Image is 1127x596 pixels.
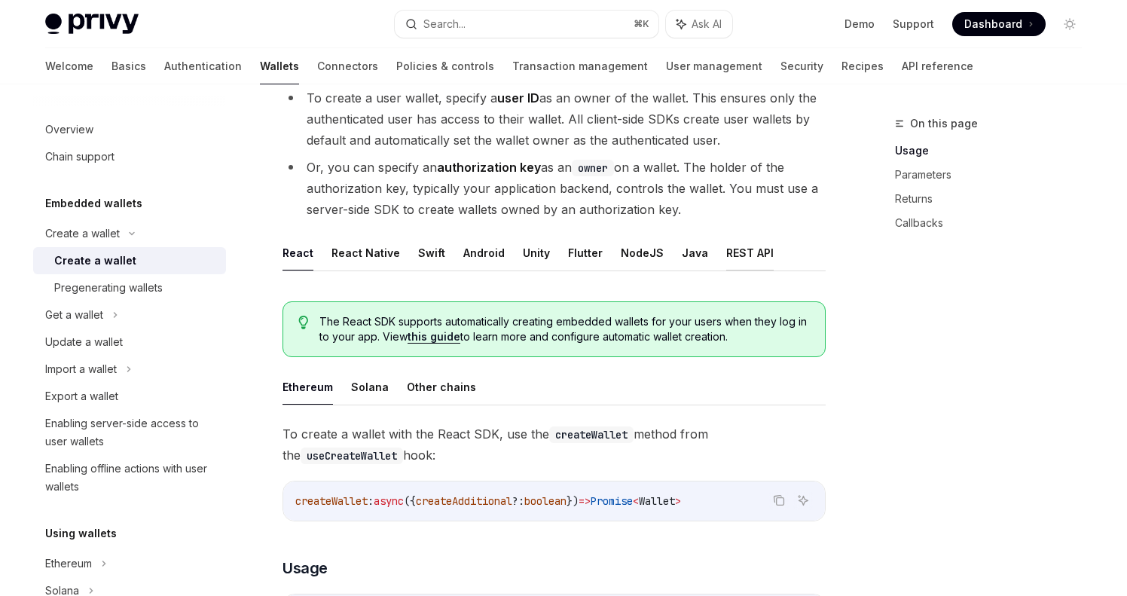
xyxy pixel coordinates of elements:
[283,558,328,579] span: Usage
[33,329,226,356] a: Update a wallet
[396,48,494,84] a: Policies & controls
[33,383,226,410] a: Export a wallet
[666,11,732,38] button: Ask AI
[692,17,722,32] span: Ask AI
[497,90,539,105] strong: user ID
[568,235,603,270] button: Flutter
[633,494,639,508] span: <
[895,163,1094,187] a: Parameters
[283,157,826,220] li: Or, you can specify an as an on a wallet. The holder of the authorization key, typically your app...
[54,252,136,270] div: Create a wallet
[952,12,1046,36] a: Dashboard
[549,426,634,443] code: createWallet
[301,448,403,464] code: useCreateWallet
[298,316,309,329] svg: Tip
[45,387,118,405] div: Export a wallet
[54,279,163,297] div: Pregenerating wallets
[726,235,774,270] button: REST API
[374,494,404,508] span: async
[295,494,368,508] span: createWallet
[283,423,826,466] span: To create a wallet with the React SDK, use the method from the hook:
[45,460,217,496] div: Enabling offline actions with user wallets
[416,494,512,508] span: createAdditional
[368,494,374,508] span: :
[317,48,378,84] a: Connectors
[283,87,826,151] li: To create a user wallet, specify a as an owner of the wallet. This ensures only the authenticated...
[418,235,445,270] button: Swift
[408,330,460,344] a: this guide
[45,524,117,543] h5: Using wallets
[260,48,299,84] a: Wallets
[769,491,789,510] button: Copy the contents from the code block
[437,160,541,175] strong: authorization key
[895,139,1094,163] a: Usage
[45,48,93,84] a: Welcome
[579,494,591,508] span: =>
[33,143,226,170] a: Chain support
[895,211,1094,235] a: Callbacks
[45,360,117,378] div: Import a wallet
[910,115,978,133] span: On this page
[463,235,505,270] button: Android
[567,494,579,508] span: })
[512,48,648,84] a: Transaction management
[45,306,103,324] div: Get a wallet
[675,494,681,508] span: >
[111,48,146,84] a: Basics
[523,235,550,270] button: Unity
[780,48,823,84] a: Security
[45,194,142,212] h5: Embedded wallets
[45,225,120,243] div: Create a wallet
[591,494,633,508] span: Promise
[45,121,93,139] div: Overview
[331,235,400,270] button: React Native
[634,18,649,30] span: ⌘ K
[964,17,1022,32] span: Dashboard
[682,235,708,270] button: Java
[407,369,476,405] button: Other chains
[572,160,614,176] code: owner
[395,11,658,38] button: Search...⌘K
[45,14,139,35] img: light logo
[902,48,973,84] a: API reference
[639,494,675,508] span: Wallet
[621,235,664,270] button: NodeJS
[319,314,810,344] span: The React SDK supports automatically creating embedded wallets for your users when they log in to...
[33,455,226,500] a: Enabling offline actions with user wallets
[45,414,217,451] div: Enabling server-side access to user wallets
[841,48,884,84] a: Recipes
[844,17,875,32] a: Demo
[164,48,242,84] a: Authentication
[33,274,226,301] a: Pregenerating wallets
[423,15,466,33] div: Search...
[351,369,389,405] button: Solana
[404,494,416,508] span: ({
[793,491,813,510] button: Ask AI
[512,494,524,508] span: ?:
[895,187,1094,211] a: Returns
[283,369,333,405] button: Ethereum
[33,247,226,274] a: Create a wallet
[45,555,92,573] div: Ethereum
[1058,12,1082,36] button: Toggle dark mode
[33,116,226,143] a: Overview
[666,48,762,84] a: User management
[45,148,115,166] div: Chain support
[893,17,934,32] a: Support
[33,410,226,455] a: Enabling server-side access to user wallets
[283,235,313,270] button: React
[45,333,123,351] div: Update a wallet
[524,494,567,508] span: boolean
